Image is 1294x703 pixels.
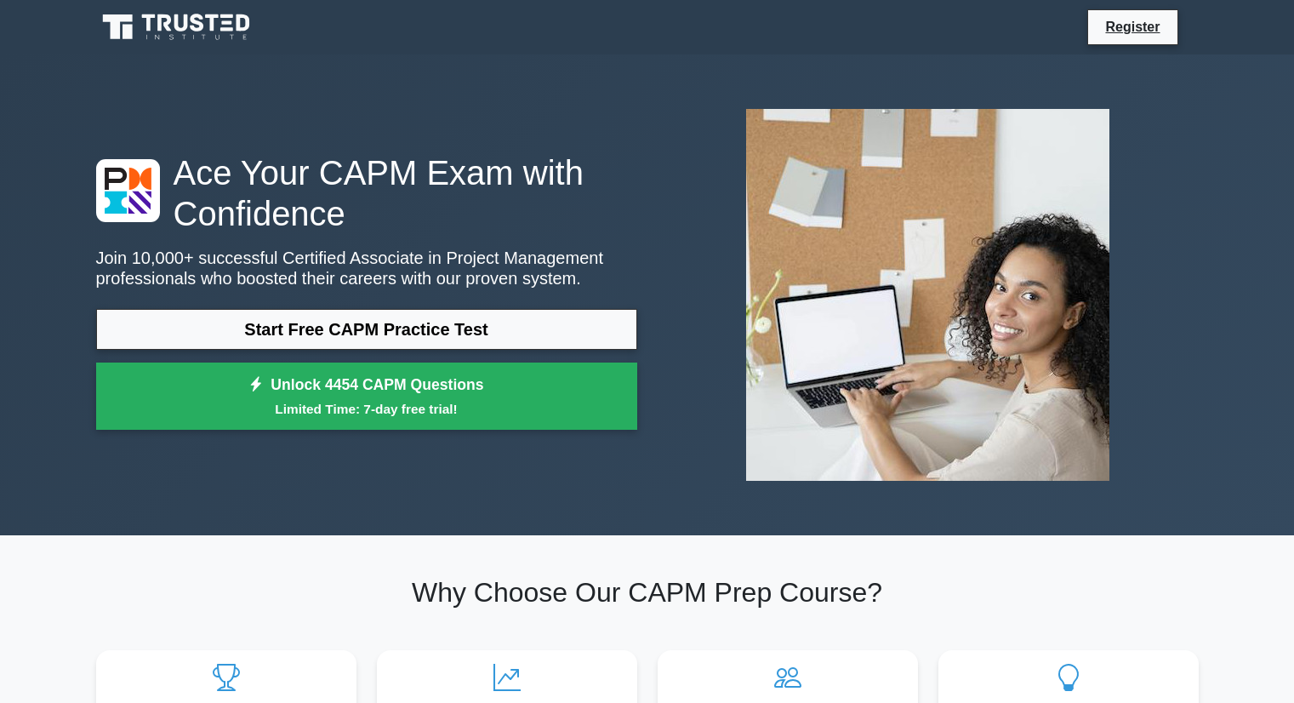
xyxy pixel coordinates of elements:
a: Register [1095,16,1170,37]
small: Limited Time: 7-day free trial! [117,399,616,419]
p: Join 10,000+ successful Certified Associate in Project Management professionals who boosted their... [96,248,637,289]
h1: Ace Your CAPM Exam with Confidence [96,152,637,234]
a: Unlock 4454 CAPM QuestionsLimited Time: 7-day free trial! [96,363,637,431]
h2: Why Choose Our CAPM Prep Course? [96,576,1199,609]
a: Start Free CAPM Practice Test [96,309,637,350]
